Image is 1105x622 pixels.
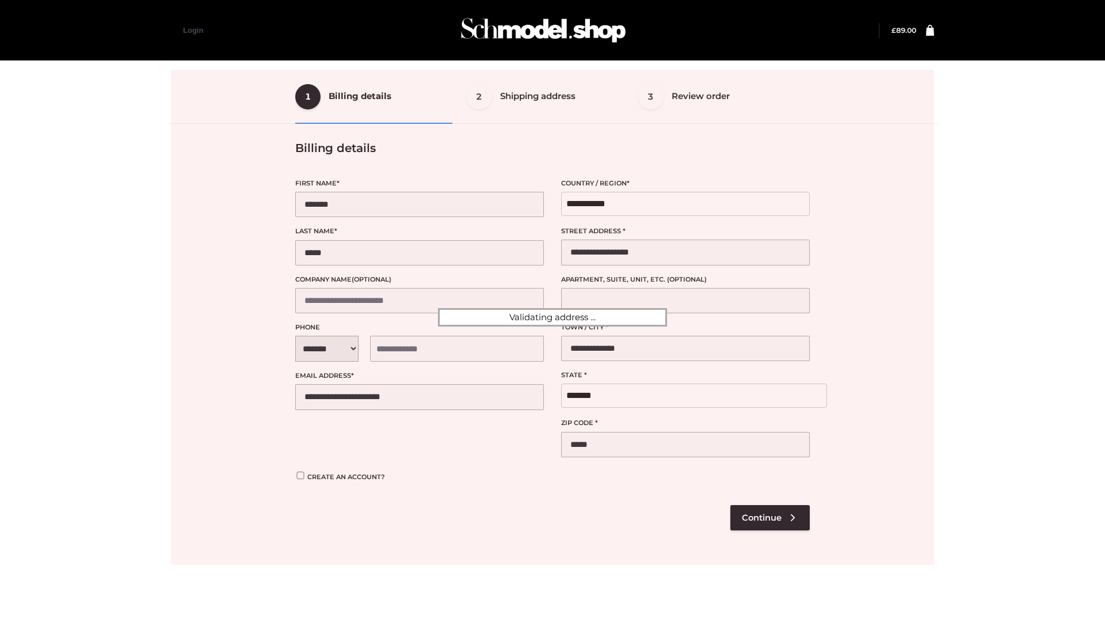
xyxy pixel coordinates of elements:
a: Login [183,26,203,35]
bdi: 89.00 [891,26,916,35]
div: Validating address ... [438,308,667,327]
span: £ [891,26,896,35]
a: £89.00 [891,26,916,35]
img: Schmodel Admin 964 [457,7,630,53]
